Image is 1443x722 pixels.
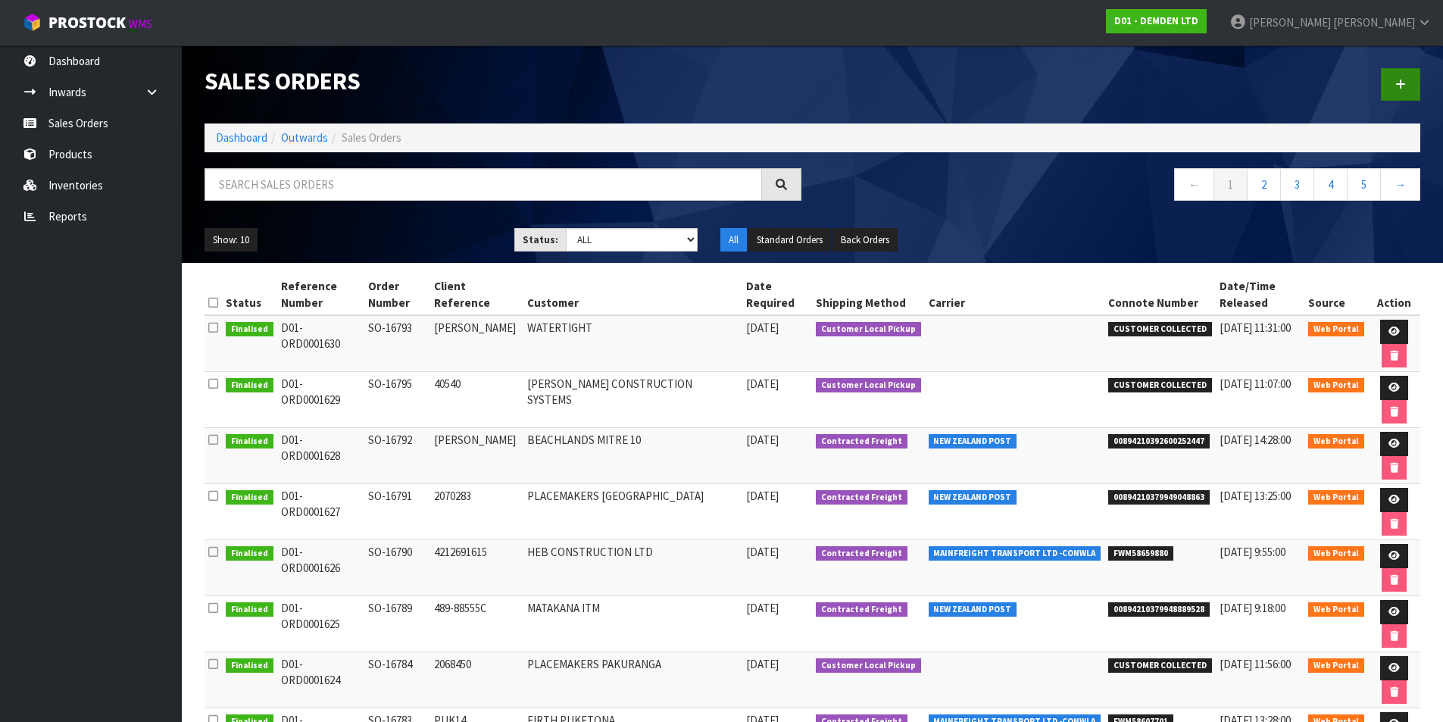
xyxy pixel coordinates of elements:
td: 4212691615 [430,540,524,596]
span: [PERSON_NAME] [1333,15,1415,30]
span: Web Portal [1308,434,1364,449]
span: Finalised [226,490,273,505]
span: NEW ZEALAND POST [929,602,1017,617]
span: CUSTOMER COLLECTED [1108,322,1212,337]
span: Customer Local Pickup [816,658,921,674]
span: [DATE] [746,377,779,391]
td: [PERSON_NAME] [430,428,524,484]
span: Web Portal [1308,490,1364,505]
td: SO-16795 [364,372,430,428]
th: Client Reference [430,274,524,315]
a: 1 [1213,168,1248,201]
strong: Status: [523,233,558,246]
th: Connote Number [1104,274,1216,315]
span: Contracted Freight [816,434,907,449]
a: ← [1174,168,1214,201]
td: PLACEMAKERS [GEOGRAPHIC_DATA] [523,484,742,540]
a: 5 [1347,168,1381,201]
span: [DATE] [746,657,779,671]
td: WATERTIGHT [523,315,742,372]
span: Finalised [226,378,273,393]
span: NEW ZEALAND POST [929,490,1017,505]
span: 00894210379948889528 [1108,602,1210,617]
span: 00894210379949048863 [1108,490,1210,505]
span: 00894210392600252447 [1108,434,1210,449]
span: Web Portal [1308,658,1364,674]
small: WMS [129,17,152,31]
td: PLACEMAKERS PAKURANGA [523,652,742,708]
span: CUSTOMER COLLECTED [1108,378,1212,393]
th: Date Required [742,274,813,315]
span: Sales Orders [342,130,401,145]
strong: D01 - DEMDEN LTD [1114,14,1198,27]
th: Order Number [364,274,430,315]
span: [DATE] 11:07:00 [1220,377,1291,391]
span: Customer Local Pickup [816,378,921,393]
button: All [720,228,747,252]
td: [PERSON_NAME] CONSTRUCTION SYSTEMS [523,372,742,428]
td: SO-16789 [364,596,430,652]
th: Shipping Method [812,274,925,315]
nav: Page navigation [824,168,1421,205]
th: Date/Time Released [1216,274,1305,315]
span: NEW ZEALAND POST [929,434,1017,449]
span: [DATE] [746,601,779,615]
span: Customer Local Pickup [816,322,921,337]
span: Web Portal [1308,322,1364,337]
input: Search sales orders [205,168,762,201]
th: Customer [523,274,742,315]
span: Web Portal [1308,546,1364,561]
img: cube-alt.png [23,13,42,32]
span: Finalised [226,434,273,449]
span: MAINFREIGHT TRANSPORT LTD -CONWLA [929,546,1101,561]
span: [DATE] [746,489,779,503]
h1: Sales Orders [205,68,801,95]
span: [DATE] 14:28:00 [1220,433,1291,447]
span: Web Portal [1308,378,1364,393]
span: Contracted Freight [816,546,907,561]
td: 489-88555C [430,596,524,652]
td: D01-ORD0001630 [277,315,364,372]
td: SO-16792 [364,428,430,484]
td: SO-16793 [364,315,430,372]
td: 2070283 [430,484,524,540]
a: Dashboard [216,130,267,145]
span: Web Portal [1308,602,1364,617]
span: [DATE] [746,320,779,335]
a: 3 [1280,168,1314,201]
span: Contracted Freight [816,602,907,617]
span: [DATE] 9:18:00 [1220,601,1285,615]
td: SO-16784 [364,652,430,708]
span: [DATE] [746,545,779,559]
td: D01-ORD0001627 [277,484,364,540]
th: Status [222,274,277,315]
a: 2 [1247,168,1281,201]
button: Show: 10 [205,228,258,252]
td: 2068450 [430,652,524,708]
span: [DATE] [746,433,779,447]
span: Finalised [226,602,273,617]
td: 40540 [430,372,524,428]
td: D01-ORD0001629 [277,372,364,428]
button: Back Orders [832,228,898,252]
a: → [1380,168,1420,201]
span: [DATE] 11:56:00 [1220,657,1291,671]
th: Reference Number [277,274,364,315]
td: [PERSON_NAME] [430,315,524,372]
span: [DATE] 9:55:00 [1220,545,1285,559]
span: Finalised [226,322,273,337]
td: SO-16790 [364,540,430,596]
span: ProStock [48,13,126,33]
a: Outwards [281,130,328,145]
td: SO-16791 [364,484,430,540]
td: D01-ORD0001626 [277,540,364,596]
td: D01-ORD0001628 [277,428,364,484]
th: Action [1368,274,1420,315]
span: Finalised [226,658,273,674]
td: D01-ORD0001624 [277,652,364,708]
td: BEACHLANDS MITRE 10 [523,428,742,484]
span: [PERSON_NAME] [1249,15,1331,30]
th: Source [1304,274,1368,315]
button: Standard Orders [748,228,831,252]
td: HEB CONSTRUCTION LTD [523,540,742,596]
